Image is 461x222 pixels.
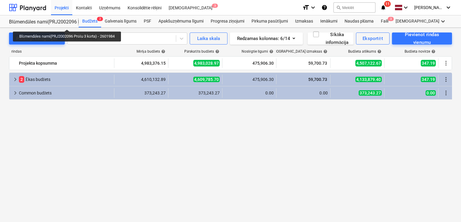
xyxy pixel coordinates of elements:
[355,60,382,66] span: 4,507,122.67
[212,4,218,8] span: 3
[388,17,394,21] span: 3
[279,91,328,95] div: 0.00
[430,49,435,54] span: help
[193,77,220,82] span: 4,609,785.70
[426,90,436,96] span: 0.00
[384,1,391,7] span: 11
[12,76,19,83] span: keyboard_arrow_right
[155,15,207,27] a: Apakšuzņēmuma līgumi
[291,15,317,27] a: Izmaksas
[117,91,166,95] div: 373,243.27
[9,32,65,45] button: Pārslēgt kategorijas
[193,60,220,66] span: 4,983,028.97
[392,15,450,27] div: [DEMOGRAPHIC_DATA]
[341,15,378,27] a: Naudas plūsma
[160,49,165,54] span: help
[376,49,381,54] span: help
[207,15,248,27] a: Progresa ziņojumi
[268,49,273,54] span: help
[184,49,219,54] div: Pārskatīts budžets
[356,32,390,45] button: Eksportēt
[19,58,112,68] div: Projekta kopsumma
[97,17,103,21] span: 2
[392,32,452,45] button: Pievienot rindas vienumu
[9,19,71,25] div: Blūmendāles nami(PRJ2002096 Prūšu 3 kārta) - 2601984
[414,5,444,10] span: [PERSON_NAME]
[445,4,452,11] i: keyboard_arrow_down
[101,15,140,27] a: Galvenais līgums
[117,58,166,68] div: 4,983,376.15
[348,49,381,54] div: Budžeta atlikums
[421,77,436,82] span: 347.19
[402,4,409,11] i: keyboard_arrow_down
[308,77,328,82] span: 59,700.73
[399,31,445,47] div: Pievienot rindas vienumu
[309,4,317,11] i: keyboard_arrow_down
[12,89,19,97] span: keyboard_arrow_right
[79,15,101,27] div: Budžets
[421,60,436,66] span: 347.19
[171,91,220,95] div: 373,243.27
[19,75,112,84] div: Ēkas budžets
[197,35,220,42] div: Laika skala
[363,35,383,42] div: Eksportēt
[321,4,327,11] i: Zināšanu pamats
[16,35,58,42] div: Pārslēgt kategorijas
[431,193,461,222] iframe: Chat Widget
[355,77,382,82] span: 4,133,879.40
[359,90,382,96] span: 373,243.27
[442,89,450,97] span: Vairāk darbību
[225,58,274,68] div: 475,906.30
[117,77,166,82] div: 4,610,132.89
[225,91,274,95] div: 0.00
[317,15,341,27] a: Ienākumi
[442,76,450,83] span: Vairāk darbību
[312,31,348,47] div: Sīkāka informācija
[19,76,24,83] span: 2
[242,49,273,54] div: Noslēgtie līgumi
[333,2,375,13] button: Meklēt
[302,4,309,11] i: format_size
[380,4,386,11] i: notifications
[268,49,327,54] div: [DEMOGRAPHIC_DATA] izmaksas
[137,49,165,54] div: Mērķa budžets
[214,49,219,54] span: help
[308,60,328,66] span: 59,700.73
[225,77,274,82] div: 475,906.30
[322,49,327,54] span: help
[308,32,354,45] button: Sīkāka informācija
[405,49,435,54] div: Budžeta novirze
[9,49,114,54] div: rindas
[442,60,450,67] span: Vairāk darbību
[140,15,155,27] a: PSF
[377,15,392,27] div: Faili
[230,32,303,45] button: Redzamas kolonnas:6/14
[190,32,227,45] button: Laika skala
[248,15,291,27] a: Pirkuma pasūtījumi
[237,35,296,42] div: Redzamas kolonnas : 6/14
[377,15,392,27] a: Faili3
[19,88,112,98] div: Common budžets
[439,18,447,25] i: keyboard_arrow_down
[79,15,101,27] a: Budžets2
[336,5,341,10] span: search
